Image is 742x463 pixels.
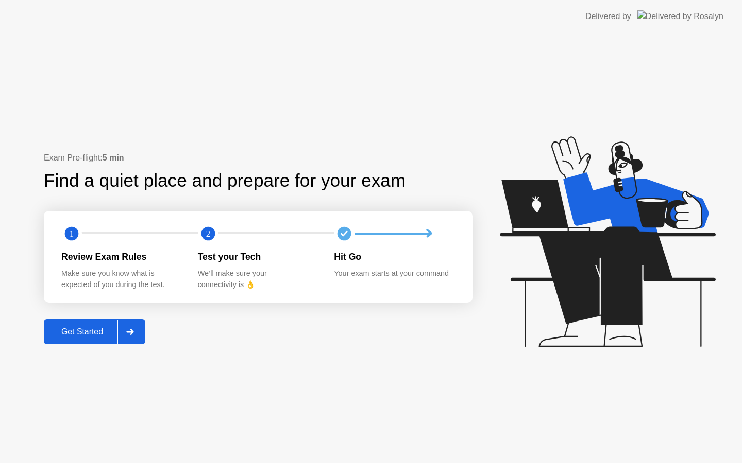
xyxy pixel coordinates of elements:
[61,268,181,290] div: Make sure you know what is expected of you during the test.
[44,319,145,344] button: Get Started
[198,268,318,290] div: We’ll make sure your connectivity is 👌
[198,250,318,263] div: Test your Tech
[70,229,74,239] text: 1
[61,250,181,263] div: Review Exam Rules
[103,153,124,162] b: 5 min
[47,327,117,336] div: Get Started
[585,10,631,23] div: Delivered by
[334,250,454,263] div: Hit Go
[44,167,407,194] div: Find a quiet place and prepare for your exam
[637,10,723,22] img: Delivered by Rosalyn
[44,152,473,164] div: Exam Pre-flight:
[206,229,210,239] text: 2
[334,268,454,279] div: Your exam starts at your command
